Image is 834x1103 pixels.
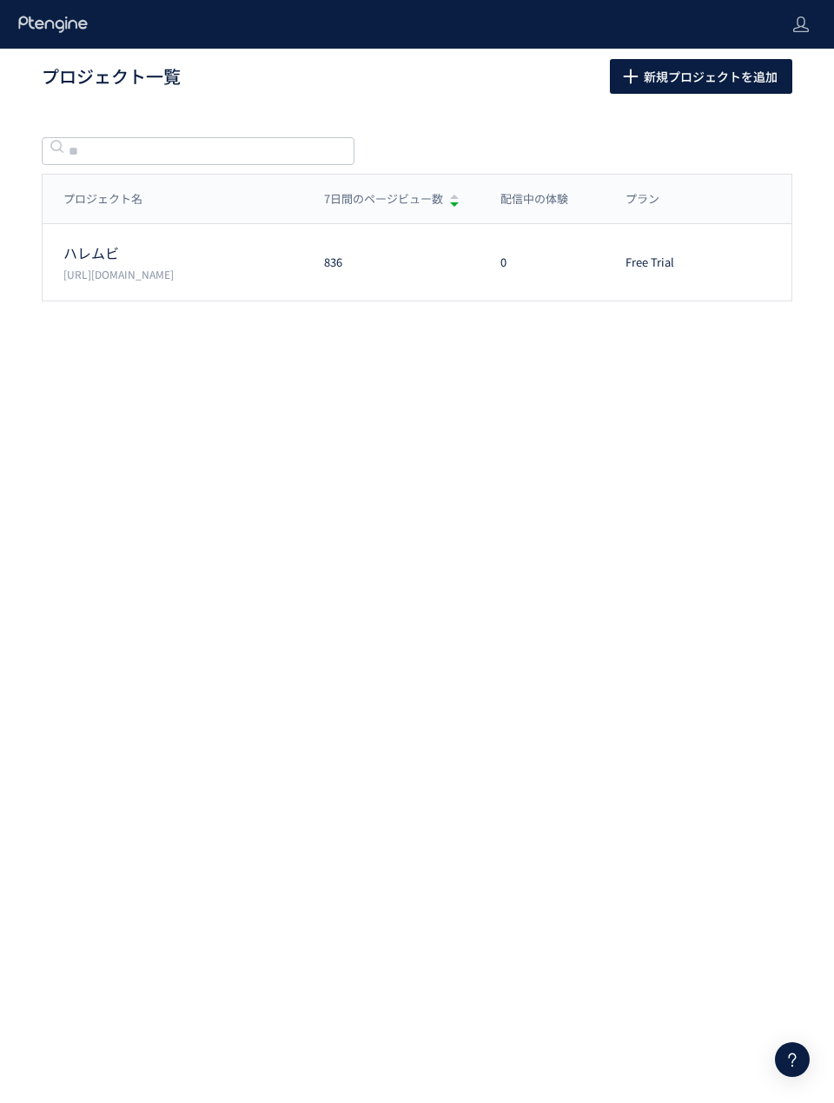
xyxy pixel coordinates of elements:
[303,254,480,271] div: 836
[63,267,303,281] p: https://haremovie.wedding/
[63,243,303,263] p: ハレムビ
[63,191,142,208] span: プロジェクト名
[42,64,572,89] h1: プロジェクト一覧
[480,254,605,271] div: 0
[644,59,778,94] span: 新規プロジェクトを追加
[625,191,659,208] span: プラン
[500,191,568,208] span: 配信中の体験
[324,191,443,208] span: 7日間のページビュー数
[605,254,680,271] div: Free Trial
[610,59,792,94] button: 新規プロジェクトを追加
